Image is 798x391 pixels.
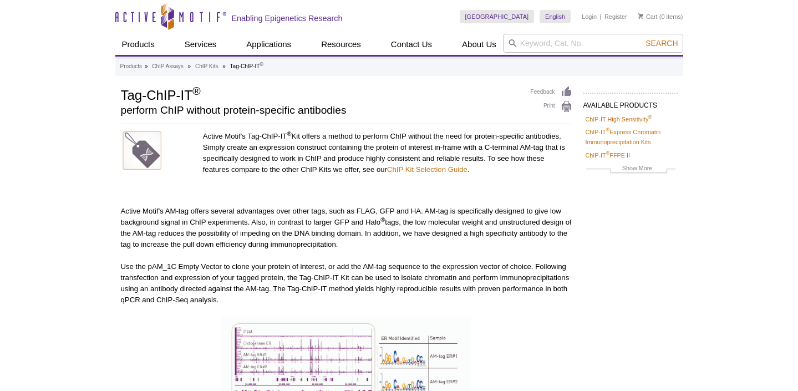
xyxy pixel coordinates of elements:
a: ChIP-IT®FFPE II [586,150,630,160]
a: Contact Us [384,34,439,55]
a: About Us [455,34,503,55]
a: Cart [638,13,658,21]
a: Applications [240,34,298,55]
p: Active Motif's Tag-ChIP-IT Kit offers a method to perform ChIP without the need for protein-speci... [203,131,572,175]
img: Tag-ChIP-IT [121,131,162,170]
a: Show More [586,163,675,176]
h2: perform ChIP without protein-specific antibodies [121,105,520,115]
li: » [188,63,191,69]
button: Search [642,38,681,48]
sup: ® [380,216,385,223]
li: » [222,63,226,69]
sup: ® [287,130,291,137]
a: [GEOGRAPHIC_DATA] [460,10,535,23]
input: Keyword, Cat. No. [503,34,683,53]
h2: AVAILABLE PRODUCTS [583,93,678,113]
a: Print [531,101,572,113]
a: ChIP-IT®Express Chromatin Immunoprecipitation Kits [586,127,675,147]
sup: ® [606,150,610,156]
a: English [540,10,571,23]
sup: ® [648,114,652,120]
a: ChIP-IT High Sensitivity® [586,114,652,124]
a: Register [604,13,627,21]
h1: Tag-ChIP-IT [121,86,520,103]
a: Services [178,34,223,55]
a: ChIP Kits [195,62,218,72]
img: Your Cart [638,13,643,19]
sup: ® [606,128,610,133]
li: Tag-ChIP-IT [230,63,263,69]
a: Products [115,34,161,55]
h2: Enabling Epigenetics Research [232,13,343,23]
a: Feedback [531,86,572,98]
a: ChIP Kit Selection Guide [387,165,467,174]
a: Login [582,13,597,21]
li: » [145,63,148,69]
p: Use the pAM_1C Empty Vector to clone your protein of interest, or add the AM-tag sequence to the ... [121,261,572,306]
p: Active Motif's AM-tag offers several advantages over other tags, such as FLAG, GFP and HA. AM-tag... [121,206,572,250]
sup: ® [260,62,263,67]
span: Search [645,39,678,48]
a: Products [120,62,142,72]
a: ChIP Assays [152,62,184,72]
sup: ® [192,85,201,97]
a: Resources [314,34,368,55]
li: | [600,10,602,23]
li: (0 items) [638,10,683,23]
